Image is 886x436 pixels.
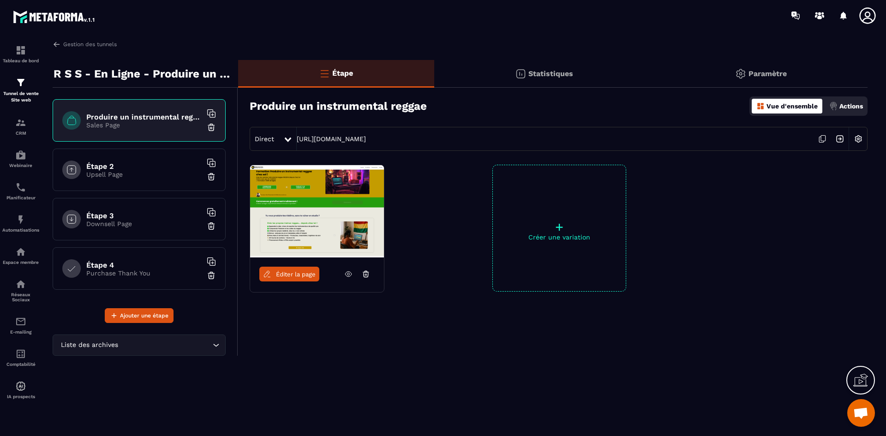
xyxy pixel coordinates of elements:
h3: Produire un instrumental reggae [250,100,427,113]
p: Upsell Page [86,171,202,178]
p: Actions [839,102,863,110]
img: trash [207,221,216,231]
img: arrow [53,40,61,48]
div: Search for option [53,334,226,356]
p: + [493,221,626,233]
p: Tableau de bord [2,58,39,63]
a: social-networksocial-networkRéseaux Sociaux [2,272,39,309]
img: logo [13,8,96,25]
img: dashboard-orange.40269519.svg [756,102,765,110]
p: Créer une variation [493,233,626,241]
img: actions.d6e523a2.png [829,102,838,110]
img: automations [15,381,26,392]
a: formationformationTunnel de vente Site web [2,70,39,110]
img: formation [15,45,26,56]
p: E-mailing [2,329,39,334]
p: Webinaire [2,163,39,168]
img: setting-w.858f3a88.svg [850,130,867,148]
img: social-network [15,279,26,290]
p: Tunnel de vente Site web [2,90,39,103]
p: Sales Page [86,121,202,129]
img: automations [15,149,26,161]
a: automationsautomationsAutomatisations [2,207,39,239]
input: Search for option [120,340,210,350]
img: trash [207,172,216,181]
img: arrow-next.bcc2205e.svg [831,130,849,148]
div: Ouvrir le chat [847,399,875,427]
p: Purchase Thank You [86,269,202,277]
h6: Étape 3 [86,211,202,220]
p: IA prospects [2,394,39,399]
img: email [15,316,26,327]
img: image [250,165,384,257]
a: automationsautomationsWebinaire [2,143,39,175]
a: emailemailE-mailing [2,309,39,341]
img: scheduler [15,182,26,193]
span: Direct [255,135,274,143]
img: automations [15,214,26,225]
p: Vue d'ensemble [766,102,818,110]
img: formation [15,117,26,128]
p: Automatisations [2,227,39,233]
img: accountant [15,348,26,359]
img: formation [15,77,26,88]
a: [URL][DOMAIN_NAME] [297,135,366,143]
a: schedulerschedulerPlanificateur [2,175,39,207]
h6: Étape 4 [86,261,202,269]
a: Éditer la page [259,267,319,281]
img: stats.20deebd0.svg [515,68,526,79]
img: automations [15,246,26,257]
p: Étape [332,69,353,78]
h6: Produire un instrumental reggae [86,113,202,121]
a: accountantaccountantComptabilité [2,341,39,374]
img: trash [207,123,216,132]
p: Paramètre [748,69,787,78]
span: Ajouter une étape [120,311,168,320]
button: Ajouter une étape [105,308,174,323]
span: Liste des archives [59,340,120,350]
p: Statistiques [528,69,573,78]
p: Planificateur [2,195,39,200]
p: Réseaux Sociaux [2,292,39,302]
p: R S S - En Ligne - Produire un riddim chez soi [54,65,231,83]
p: Comptabilité [2,362,39,367]
a: formationformationCRM [2,110,39,143]
img: bars-o.4a397970.svg [319,68,330,79]
img: trash [207,271,216,280]
span: Éditer la page [276,271,316,278]
a: formationformationTableau de bord [2,38,39,70]
h6: Étape 2 [86,162,202,171]
p: Espace membre [2,260,39,265]
img: setting-gr.5f69749f.svg [735,68,746,79]
p: CRM [2,131,39,136]
p: Downsell Page [86,220,202,227]
a: automationsautomationsEspace membre [2,239,39,272]
a: Gestion des tunnels [53,40,117,48]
